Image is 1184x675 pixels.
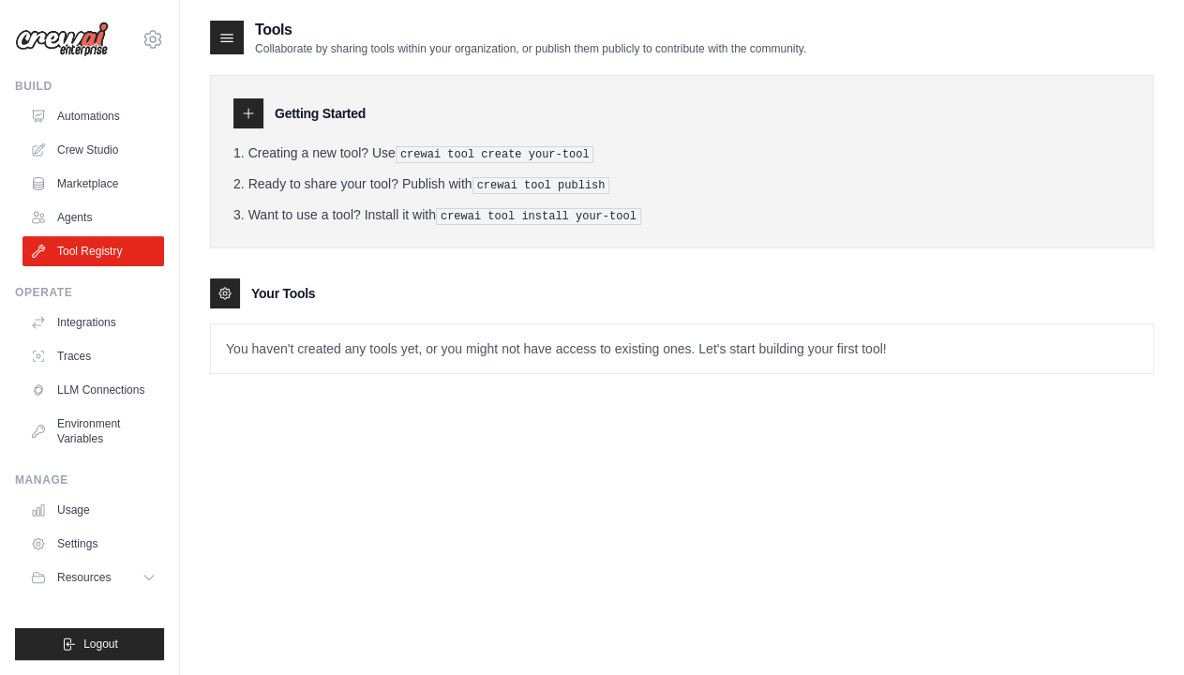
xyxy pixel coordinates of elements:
a: Usage [22,495,164,525]
li: Ready to share your tool? Publish with [233,174,1131,194]
a: Marketplace [22,169,164,199]
div: Build [15,79,164,94]
div: Operate [15,285,164,300]
a: Traces [22,341,164,371]
li: Want to use a tool? Install it with [233,205,1131,225]
div: Manage [15,472,164,487]
a: Automations [22,101,164,131]
a: Agents [22,202,164,232]
a: Settings [22,529,164,559]
a: LLM Connections [22,375,164,405]
h2: Tools [255,19,806,41]
pre: crewai tool install your-tool [436,208,641,225]
p: Collaborate by sharing tools within your organization, or publish them publicly to contribute wit... [255,41,806,56]
h3: Your Tools [251,284,315,303]
span: Resources [57,570,111,585]
a: Environment Variables [22,409,164,454]
span: Logout [83,637,118,652]
pre: crewai tool create your-tool [396,146,594,163]
p: You haven't created any tools yet, or you might not have access to existing ones. Let's start bui... [211,324,1153,373]
button: Logout [15,628,164,660]
pre: crewai tool publish [472,177,610,194]
h3: Getting Started [275,104,366,123]
li: Creating a new tool? Use [233,143,1131,163]
a: Tool Registry [22,236,164,266]
a: Integrations [22,307,164,337]
img: Logo [15,22,109,57]
button: Resources [22,562,164,592]
a: Crew Studio [22,135,164,165]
